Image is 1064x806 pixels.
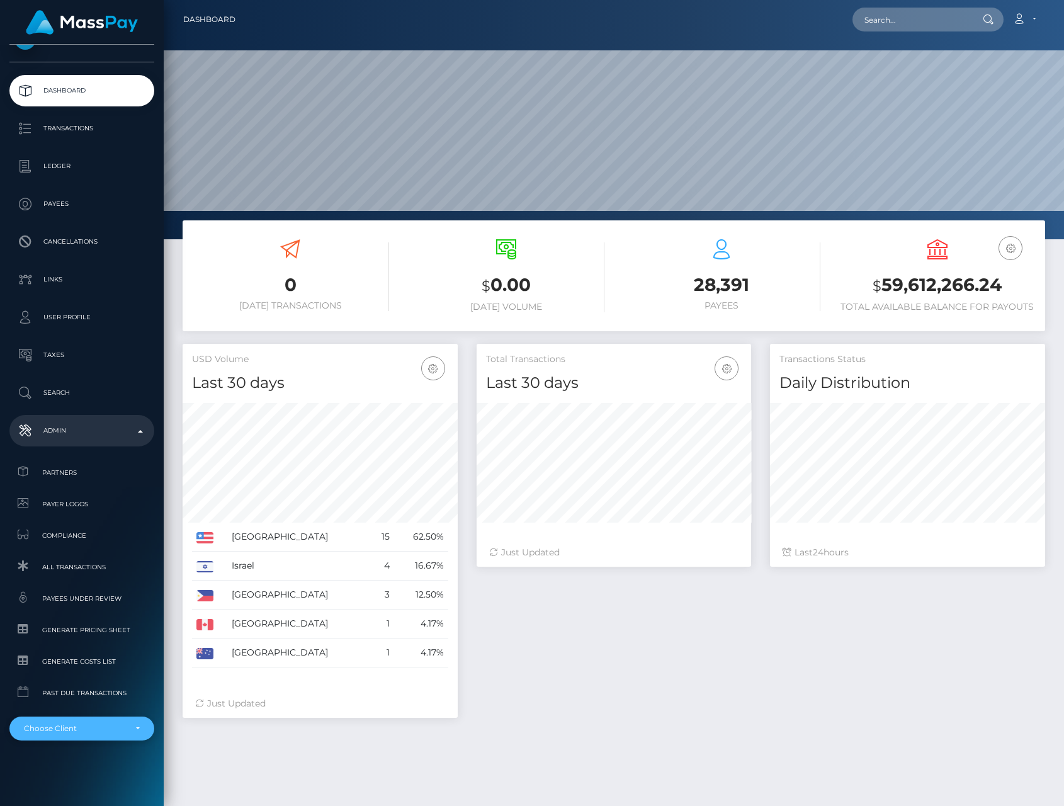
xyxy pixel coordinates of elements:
[9,553,154,581] a: All Transactions
[14,560,149,574] span: All Transactions
[14,157,149,176] p: Ledger
[183,6,235,33] a: Dashboard
[196,532,213,543] img: US.png
[26,10,138,35] img: MassPay Logo
[371,552,394,581] td: 4
[196,619,213,630] img: CA.png
[394,610,448,639] td: 4.17%
[9,188,154,220] a: Payees
[482,277,490,295] small: $
[14,119,149,138] p: Transactions
[227,610,371,639] td: [GEOGRAPHIC_DATA]
[196,561,213,572] img: IL.png
[9,339,154,371] a: Taxes
[371,639,394,667] td: 1
[24,724,125,734] div: Choose Client
[14,81,149,100] p: Dashboard
[9,113,154,144] a: Transactions
[14,654,149,669] span: Generate Costs List
[14,421,149,440] p: Admin
[394,639,448,667] td: 4.17%
[9,491,154,518] a: Payer Logos
[623,300,820,311] h6: Payees
[371,581,394,610] td: 3
[9,717,154,741] button: Choose Client
[195,697,445,710] div: Just Updated
[486,353,742,366] h5: Total Transactions
[9,648,154,675] a: Generate Costs List
[873,277,881,295] small: $
[779,372,1036,394] h4: Daily Distribution
[14,686,149,700] span: Past Due Transactions
[14,528,149,543] span: Compliance
[196,648,213,659] img: AU.png
[394,523,448,552] td: 62.50%
[14,497,149,511] span: Payer Logos
[14,465,149,480] span: Partners
[394,552,448,581] td: 16.67%
[14,308,149,327] p: User Profile
[371,610,394,639] td: 1
[14,383,149,402] p: Search
[227,552,371,581] td: Israel
[852,8,971,31] input: Search...
[192,273,389,297] h3: 0
[486,372,742,394] h4: Last 30 days
[9,679,154,707] a: Past Due Transactions
[14,346,149,365] p: Taxes
[408,273,605,298] h3: 0.00
[9,264,154,295] a: Links
[227,581,371,610] td: [GEOGRAPHIC_DATA]
[623,273,820,297] h3: 28,391
[9,302,154,333] a: User Profile
[14,195,149,213] p: Payees
[394,581,448,610] td: 12.50%
[489,546,739,559] div: Just Updated
[9,415,154,446] a: Admin
[14,232,149,251] p: Cancellations
[9,522,154,549] a: Compliance
[9,377,154,409] a: Search
[371,523,394,552] td: 15
[14,270,149,289] p: Links
[227,523,371,552] td: [GEOGRAPHIC_DATA]
[9,585,154,612] a: Payees under Review
[9,616,154,644] a: Generate Pricing Sheet
[779,353,1036,366] h5: Transactions Status
[813,547,823,558] span: 24
[839,302,1036,312] h6: Total Available Balance for Payouts
[839,273,1036,298] h3: 59,612,266.24
[196,590,213,601] img: PH.png
[9,150,154,182] a: Ledger
[227,639,371,667] td: [GEOGRAPHIC_DATA]
[192,372,448,394] h4: Last 30 days
[192,300,389,311] h6: [DATE] Transactions
[9,75,154,106] a: Dashboard
[408,302,605,312] h6: [DATE] Volume
[14,623,149,637] span: Generate Pricing Sheet
[192,353,448,366] h5: USD Volume
[9,459,154,486] a: Partners
[14,591,149,606] span: Payees under Review
[9,226,154,258] a: Cancellations
[783,546,1033,559] div: Last hours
